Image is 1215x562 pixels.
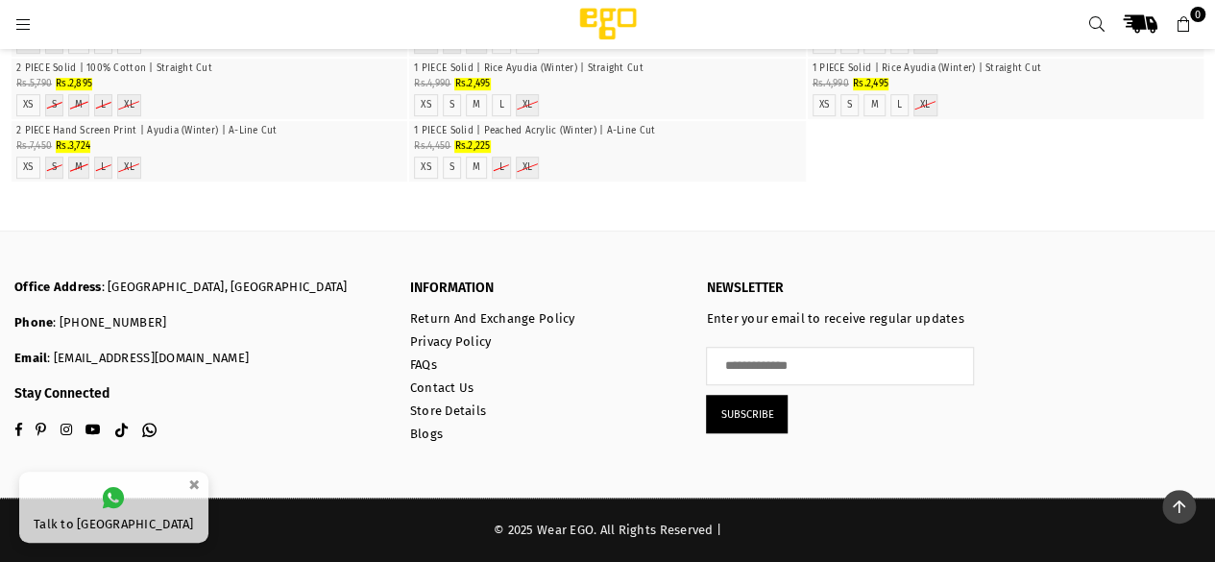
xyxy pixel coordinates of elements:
p: 1 PIECE Solid | Rice Ayudia (Winter) | Straight Cut [813,61,1199,76]
a: Contact Us [410,380,474,395]
p: Enter your email to receive regular updates [706,311,974,328]
p: 2 PIECE Hand Screen Print | Ayudia (Winter) | A-Line Cut [16,124,402,138]
label: XS [421,161,431,174]
span: Rs.2,495 [853,78,888,89]
label: M [473,161,480,174]
label: S [52,99,57,111]
button: × [182,469,206,501]
a: Menu [6,16,40,31]
p: INFORMATION [410,280,678,297]
a: 0 [1166,7,1201,41]
p: : [GEOGRAPHIC_DATA], [GEOGRAPHIC_DATA] [14,280,381,296]
a: Return And Exchange Policy [410,311,575,326]
span: 0 [1190,7,1205,22]
label: M [75,161,83,174]
span: Rs.7,450 [16,140,52,152]
p: NEWSLETTER [706,280,974,297]
label: L [498,161,503,174]
a: Store Details [410,403,486,418]
span: Rs.2,225 [454,140,490,152]
label: XL [124,99,134,111]
button: Subscribe [706,395,788,433]
label: M [870,99,878,111]
span: Rs.4,450 [414,140,450,152]
label: S [450,161,454,174]
label: M [75,99,83,111]
img: Ego [526,5,690,43]
label: XL [124,161,134,174]
span: Rs.4,990 [813,78,849,89]
h3: Stay Connected [14,386,381,403]
a: : [EMAIL_ADDRESS][DOMAIN_NAME] [47,351,249,365]
label: XL [920,99,931,111]
a: Search [1080,7,1114,41]
b: Phone [14,315,53,330]
p: 1 PIECE Solid | Peached Acrylic (Winter) | A-Line Cut [414,124,800,138]
p: 1 PIECE Solid | Rice Ayudia (Winter) | Straight Cut [414,61,800,76]
div: © 2025 Wear EGO. All Rights Reserved | [14,523,1201,539]
label: XL [522,161,533,174]
label: S [52,161,57,174]
a: Privacy Policy [410,334,492,349]
p: : [PHONE_NUMBER] [14,315,381,331]
a: FAQs [410,357,437,372]
label: L [897,99,902,111]
label: XS [23,99,34,111]
span: Rs.2,895 [56,78,92,89]
label: XS [23,161,34,174]
label: L [498,99,503,111]
b: Email [14,351,47,365]
p: 2 PIECE Solid | 100% Cotton | Straight Cut [16,61,402,76]
a: Blogs [410,427,443,441]
label: S [847,99,852,111]
label: XS [421,99,431,111]
span: Rs.3,724 [56,140,90,152]
a: Talk to [GEOGRAPHIC_DATA] [19,472,208,543]
b: Office Address [14,280,102,294]
label: XS [819,99,830,111]
label: L [101,99,106,111]
span: Rs.5,790 [16,78,52,89]
label: S [450,99,454,111]
span: Rs.2,495 [454,78,490,89]
label: L [101,161,106,174]
label: XL [522,99,533,111]
label: M [473,99,480,111]
span: Rs.4,990 [414,78,450,89]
